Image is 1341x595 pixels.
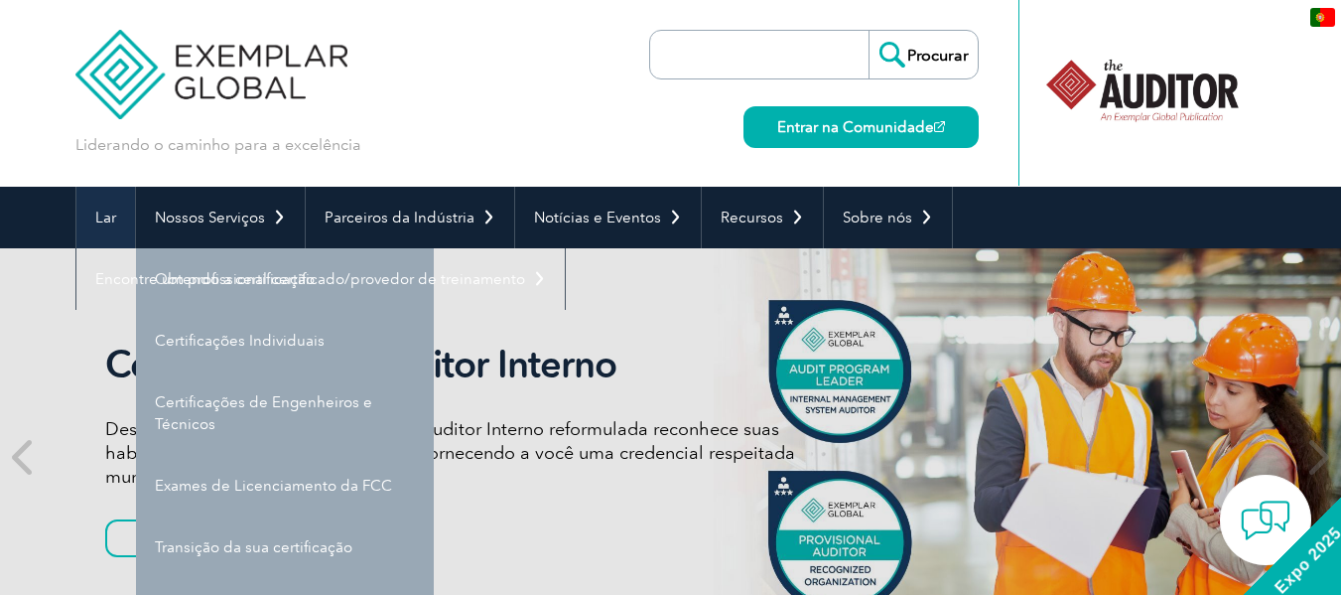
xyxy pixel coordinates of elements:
a: Parceiros da Indústria [306,187,514,248]
font: Notícias e Eventos [534,209,661,226]
font: Parceiros da Indústria [325,209,474,226]
font: Recursos [721,209,783,226]
a: Nossos Serviços [136,187,305,248]
a: Transição da sua certificação [136,517,434,578]
a: Encontre um profissional certificado/provedor de treinamento [76,248,565,310]
a: Exames de Licenciamento da FCC [136,455,434,517]
a: Lar [76,187,135,248]
font: Nossos Serviços [155,209,265,226]
font: Exames de Licenciamento da FCC [155,477,392,495]
input: Procurar [869,31,978,78]
a: Notícias e Eventos [515,187,701,248]
font: Entrar na Comunidade [777,118,934,136]
font: Liderando o caminho para a excelência [75,135,361,154]
img: pt [1310,8,1335,27]
a: Entrar na Comunidade [743,106,979,148]
a: Recursos [702,187,823,248]
font: Certificações Individuais [155,332,325,350]
font: Lar [95,209,116,226]
font: Certificações de Engenheiros e Técnicos [155,393,372,433]
a: Certificações Individuais [136,310,434,372]
font: Certificação de Auditor Interno [105,342,616,387]
a: Certificações de Engenheiros e Técnicos [136,372,434,455]
font: Sobre nós [843,209,912,226]
img: open_square.png [934,121,945,132]
font: Descubra como nossa Certificação de Auditor Interno reformulada reconhece suas habilidades, conqu... [105,418,795,488]
a: Sobre nós [824,187,952,248]
img: contact-chat.png [1241,496,1290,545]
a: Saber mais [105,520,309,557]
font: Transição da sua certificação [155,538,352,556]
font: Encontre um profissional certificado/provedor de treinamento [95,270,525,288]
